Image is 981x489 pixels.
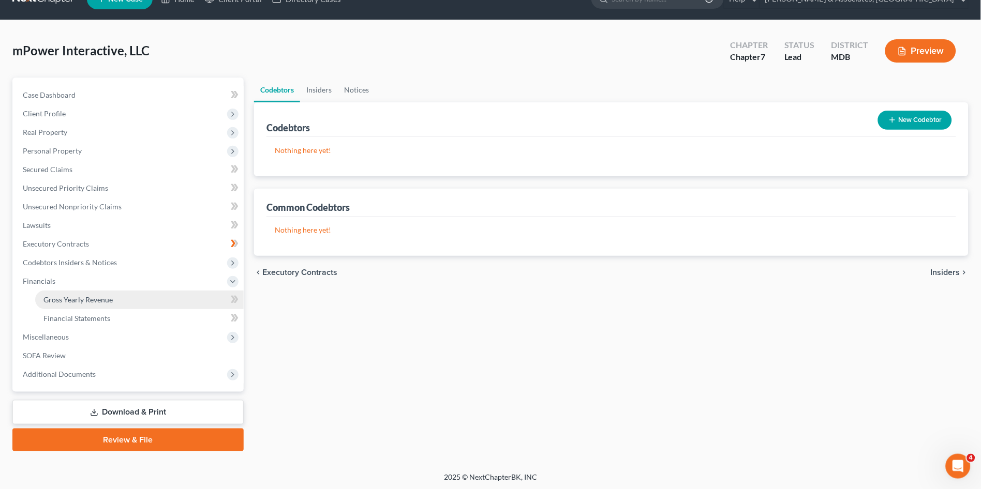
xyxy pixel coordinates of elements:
a: Executory Contracts [14,235,244,253]
span: Secured Claims [23,165,72,174]
span: Financial Statements [43,314,110,323]
button: New Codebtor [878,111,952,130]
span: Client Profile [23,109,66,118]
p: Nothing here yet! [275,145,948,156]
a: Unsecured Nonpriority Claims [14,197,244,216]
a: Insiders [300,78,338,102]
span: Personal Property [23,146,82,155]
a: Codebtors [254,78,300,102]
span: Gross Yearly Revenue [43,295,113,304]
a: Gross Yearly Revenue [35,291,244,309]
a: Financial Statements [35,309,244,328]
div: Common Codebtors [266,201,350,213]
a: Unsecured Priority Claims [14,179,244,197]
i: chevron_left [254,268,262,277]
div: Status [784,39,815,51]
a: Review & File [12,429,244,451]
a: Notices [338,78,375,102]
span: Executory Contracts [23,239,89,248]
span: Insiders [931,268,960,277]
span: Miscellaneous [23,332,69,341]
p: Nothing here yet! [275,225,948,235]
iframe: Intercom live chat [946,454,971,479]
a: Lawsuits [14,216,244,235]
span: SOFA Review [23,351,66,360]
div: Lead [784,51,815,63]
span: mPower Interactive, LLC [12,43,150,58]
span: Real Property [23,128,67,136]
a: Case Dashboard [14,86,244,104]
span: Additional Documents [23,370,96,378]
div: Chapter [730,51,768,63]
span: Case Dashboard [23,90,76,99]
span: Financials [23,277,55,285]
span: Codebtors Insiders & Notices [23,258,117,267]
div: Chapter [730,39,768,51]
div: MDB [831,51,869,63]
span: 7 [761,52,765,62]
a: Secured Claims [14,160,244,179]
span: Unsecured Priority Claims [23,184,108,192]
span: Lawsuits [23,221,51,230]
div: District [831,39,869,51]
button: Insiders chevron_right [931,268,969,277]
a: SOFA Review [14,346,244,365]
a: Download & Print [12,400,244,424]
span: 4 [967,454,975,462]
button: chevron_left Executory Contracts [254,268,337,277]
div: Codebtors [266,121,310,134]
button: Preview [885,39,956,63]
span: Unsecured Nonpriority Claims [23,202,122,211]
span: Executory Contracts [262,268,337,277]
i: chevron_right [960,268,969,277]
